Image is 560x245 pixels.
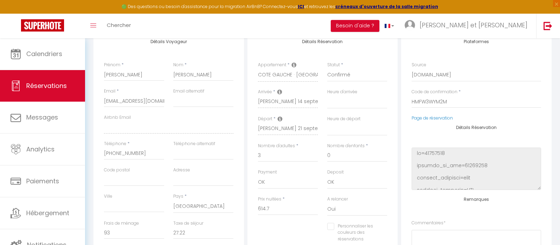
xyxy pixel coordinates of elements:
[258,196,281,203] label: Prix nuitées
[327,143,365,149] label: Nombre d'enfants
[26,209,69,217] span: Hébergement
[412,39,541,44] h4: Plateformes
[173,220,203,227] label: Taxe de séjour
[26,177,59,185] span: Paiements
[544,21,552,30] img: logout
[412,125,541,130] h4: Détails Réservation
[405,20,415,30] img: ...
[530,213,555,240] iframe: Chat
[412,220,446,226] label: Commentaires
[104,141,126,147] label: Téléphone
[412,115,453,121] a: Page de réservation
[173,88,204,95] label: Email alternatif
[334,223,379,243] label: Personnaliser les couleurs des réservations
[173,141,215,147] label: Téléphone alternatif
[331,20,379,32] button: Besoin d'aide ?
[327,196,348,203] label: A relancer
[173,62,183,68] label: Nom
[335,4,438,9] a: créneaux d'ouverture de la salle migration
[104,114,131,121] label: Airbnb Email
[21,19,64,32] img: Super Booking
[258,89,272,95] label: Arrivée
[412,197,541,202] h4: Remarques
[173,167,190,173] label: Adresse
[420,21,527,29] span: [PERSON_NAME] et [PERSON_NAME]
[258,116,272,122] label: Départ
[412,89,457,95] label: Code de confirmation
[327,116,360,122] label: Heure de départ
[258,169,277,176] label: Payment
[6,3,27,24] button: Ouvrir le widget de chat LiveChat
[399,14,536,38] a: ... [PERSON_NAME] et [PERSON_NAME]
[26,113,58,122] span: Messages
[258,143,295,149] label: Nombre d'adultes
[26,81,67,90] span: Réservations
[327,169,344,176] label: Deposit
[104,220,139,227] label: Frais de ménage
[173,193,183,200] label: Pays
[104,167,130,173] label: Code postal
[412,62,426,68] label: Source
[298,4,304,9] a: ICI
[26,145,55,154] span: Analytics
[101,14,136,38] a: Chercher
[26,49,62,58] span: Calendriers
[258,62,286,68] label: Appartement
[327,62,340,68] label: Statut
[104,193,112,200] label: Ville
[107,21,131,29] span: Chercher
[258,39,387,44] h4: Détails Réservation
[104,39,233,44] h4: Détails Voyageur
[327,89,357,95] label: Heure d'arrivée
[104,88,115,95] label: Email
[104,62,120,68] label: Prénom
